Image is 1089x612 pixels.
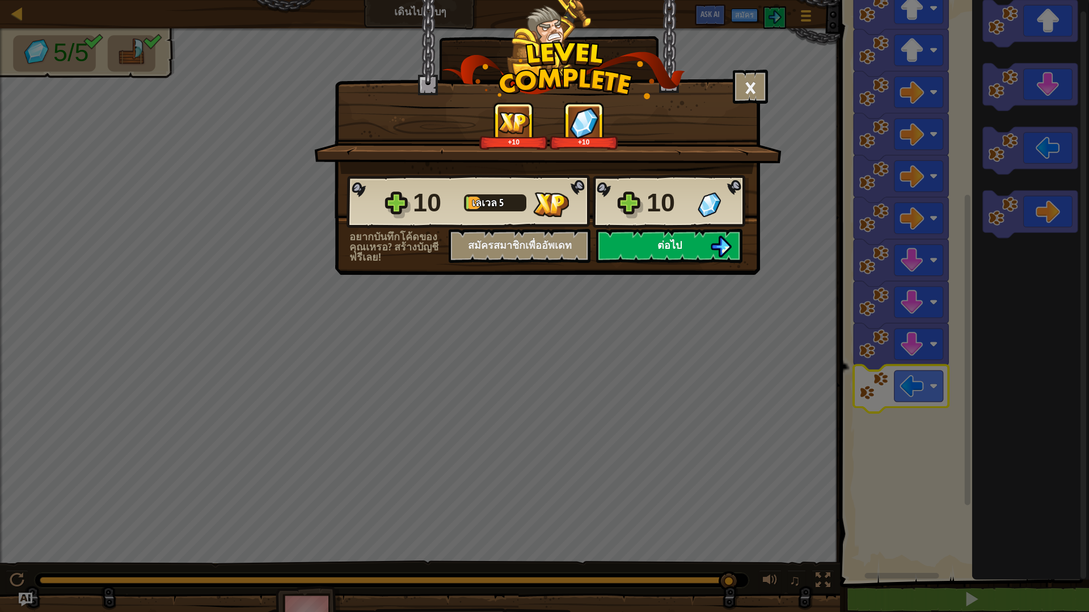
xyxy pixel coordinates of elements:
img: อัญมณีที่ได้มา [569,107,599,138]
button: ต่อไป [596,229,742,263]
div: +10 [482,138,546,146]
button: × [733,70,768,104]
span: เลเวล [472,195,499,210]
img: XP ที่ได้รับ [498,112,530,134]
div: 10 [647,185,691,221]
div: +10 [552,138,616,146]
button: สมัครสมาชิกเพื่ออัพเดท [449,229,590,263]
img: level_complete.png [442,42,685,99]
img: XP ที่ได้รับ [533,192,569,217]
div: 10 [413,185,457,221]
span: ต่อไป [657,238,682,252]
img: อัญมณีที่ได้มา [698,192,721,217]
div: อยากบันทึกโค้ดของคุณเหรอ? สร้างบัญชีฟรีเลย! [349,232,449,262]
span: 5 [499,195,504,210]
img: ต่อไป [710,236,732,257]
